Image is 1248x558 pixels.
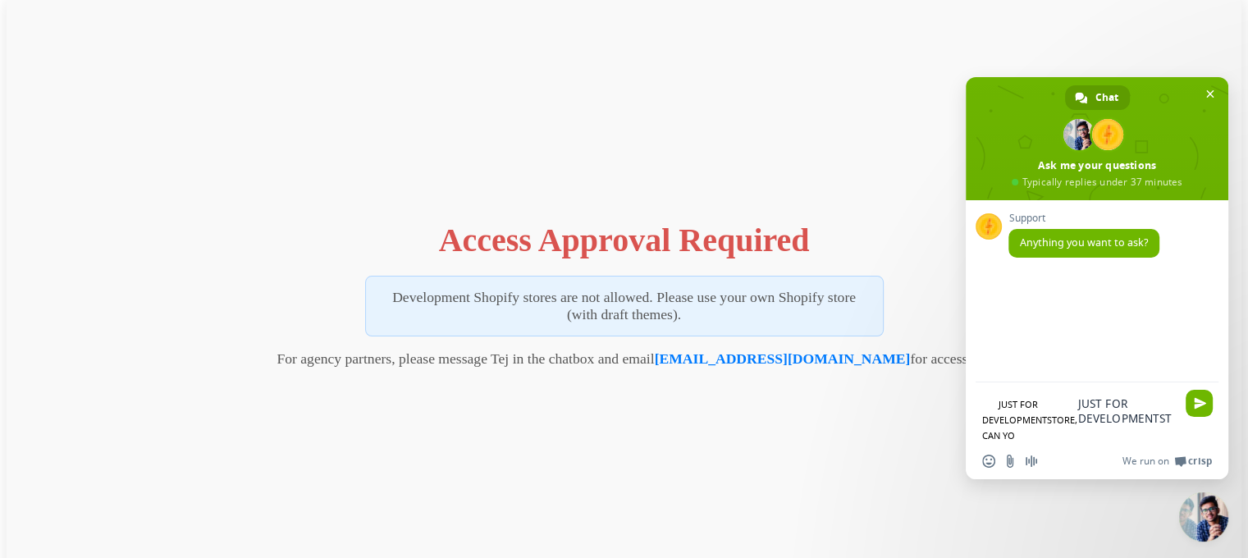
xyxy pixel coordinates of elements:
span: Close chat [1201,85,1218,103]
div: Close chat [1179,492,1228,542]
span: Anything you want to ask? [1020,236,1148,249]
span: Send a file [1003,455,1017,468]
a: We run onCrisp [1122,455,1212,468]
a: [EMAIL_ADDRESS][DOMAIN_NAME] [655,350,911,367]
p: For agency partners, please message Tej in the chatbox and email for access. [277,350,971,368]
h1: Access Approval Required [439,221,810,259]
span: Support [1008,213,1159,224]
p: Development Shopify stores are not allowed. Please use your own Shopify store (with draft themes). [365,276,884,336]
span: Send [1186,390,1213,417]
lt-span: JUST FOR DEVELOPMENTSTORE, CAN YO [982,398,1077,441]
span: We run on [1122,455,1169,468]
textarea: Compose your message... [1077,396,1176,426]
span: Crisp [1188,455,1212,468]
span: Chat [1095,85,1118,110]
span: Insert an emoji [982,455,995,468]
span: Audio message [1025,455,1038,468]
div: Chat [1065,85,1130,110]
